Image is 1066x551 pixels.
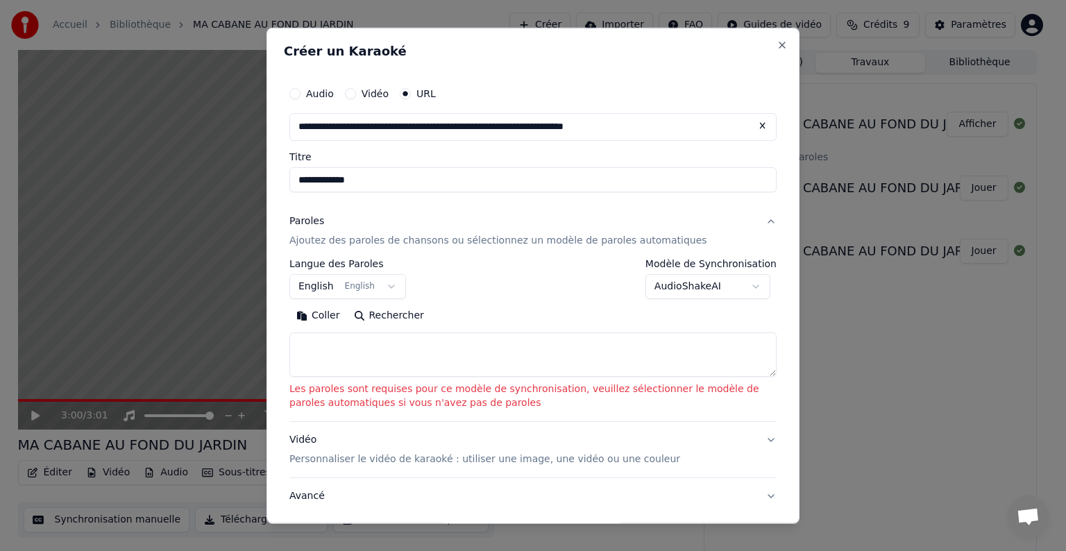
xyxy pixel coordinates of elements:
label: Titre [289,152,777,162]
label: Vidéo [362,89,389,99]
button: VidéoPersonnaliser le vidéo de karaoké : utiliser une image, une vidéo ou une couleur [289,422,777,477]
button: Rechercher [347,305,431,327]
h2: Créer un Karaoké [284,45,782,58]
p: Les paroles sont requises pour ce modèle de synchronisation, veuillez sélectionner le modèle de p... [289,382,777,410]
div: ParolesAjoutez des paroles de chansons ou sélectionnez un modèle de paroles automatiques [289,259,777,421]
label: Langue des Paroles [289,259,406,269]
button: Coller [289,305,347,327]
div: Paroles [289,214,324,228]
label: URL [416,89,436,99]
div: Vidéo [289,433,680,466]
p: Ajoutez des paroles de chansons ou sélectionnez un modèle de paroles automatiques [289,234,707,248]
label: Audio [306,89,334,99]
label: Modèle de Synchronisation [645,259,777,269]
button: ParolesAjoutez des paroles de chansons ou sélectionnez un modèle de paroles automatiques [289,203,777,259]
p: Personnaliser le vidéo de karaoké : utiliser une image, une vidéo ou une couleur [289,452,680,466]
button: Avancé [289,478,777,514]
